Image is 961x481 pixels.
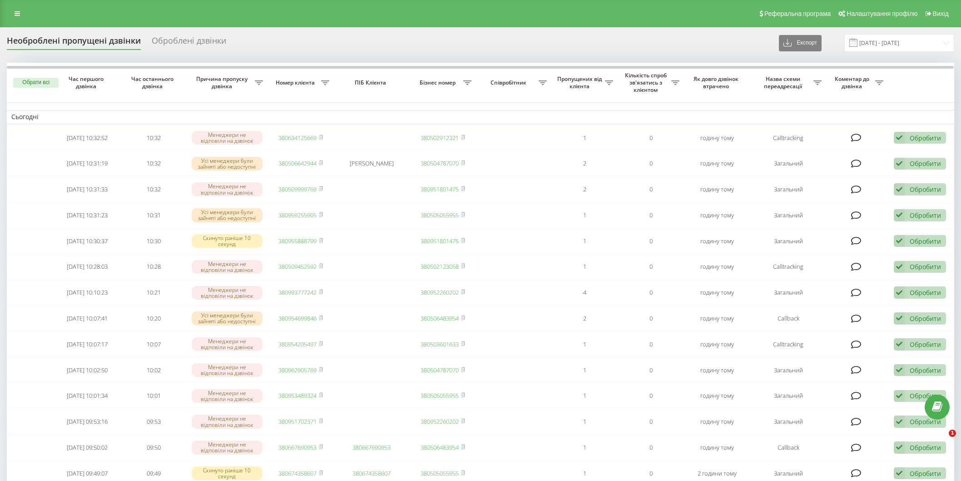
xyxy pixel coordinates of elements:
div: Обробити [910,211,941,220]
td: годину тому [684,126,750,150]
span: Причина пропуску дзвінка [191,75,254,90]
td: 0 [618,126,684,150]
td: [DATE] 10:02:50 [54,358,120,382]
td: 09:53 [120,410,187,434]
td: 2 [551,306,618,331]
span: Коментар до дзвінка [831,75,875,90]
td: 0 [618,229,684,253]
td: Загальний [750,229,826,253]
td: 0 [618,281,684,305]
a: 380502912321 [421,134,459,142]
span: Співробітник [480,79,539,86]
span: Вихід [933,10,949,17]
a: 380502123058 [421,262,459,271]
td: 10:32 [120,177,187,201]
div: Обробити [910,262,941,271]
td: 10:07 [120,332,187,356]
td: 10:20 [120,306,187,331]
a: 380954205497 [278,340,317,348]
a: 380505055955 [421,391,459,400]
td: 0 [618,436,684,460]
td: [DATE] 10:10:23 [54,281,120,305]
td: [DATE] 10:07:17 [54,332,120,356]
div: Обробити [910,443,941,452]
td: [DATE] 10:28:03 [54,255,120,279]
a: 380506483954 [421,443,459,451]
td: 10:01 [120,384,187,408]
a: 380951801475 [421,237,459,245]
td: 09:50 [120,436,187,460]
div: Менеджери не відповіли на дзвінок [192,415,263,428]
td: [DATE] 09:50:02 [54,436,120,460]
span: Пропущених від клієнта [556,75,605,90]
a: 380953489324 [278,391,317,400]
td: [DATE] 10:30:37 [54,229,120,253]
td: 0 [618,203,684,227]
span: Назва схеми переадресації [755,75,813,90]
a: 380962905769 [278,366,317,374]
td: Загальний [750,384,826,408]
a: 380506642944 [278,159,317,167]
td: [DATE] 10:32:52 [54,126,120,150]
td: 1 [551,436,618,460]
td: 0 [618,306,684,331]
td: [DATE] 10:31:23 [54,203,120,227]
div: Обробити [910,469,941,478]
td: Загальний [750,151,826,175]
div: Обробити [910,185,941,194]
td: [DATE] 10:07:41 [54,306,120,331]
div: Оброблені дзвінки [152,36,226,50]
td: годину тому [684,358,750,382]
a: 380952260202 [421,417,459,426]
a: 380959255905 [278,211,317,219]
td: Загальний [750,177,826,201]
div: Обробити [910,340,941,349]
td: Calltracking [750,126,826,150]
div: Менеджери не відповіли на дзвінок [192,182,263,196]
a: 380506483954 [421,314,459,322]
td: 1 [551,384,618,408]
td: годину тому [684,177,750,201]
span: Бізнес номер [414,79,463,86]
td: Загальний [750,203,826,227]
div: Менеджери не відповіли на дзвінок [192,441,263,454]
td: 0 [618,177,684,201]
div: Обробити [910,134,941,142]
div: Обробити [910,288,941,297]
td: 1 [551,203,618,227]
span: Як довго дзвінок втрачено [692,75,743,90]
td: 0 [618,151,684,175]
iframe: Intercom live chat [930,430,952,451]
td: 2 [551,177,618,201]
td: 1 [551,126,618,150]
td: 10:30 [120,229,187,253]
div: Обробити [910,391,941,400]
td: Загальний [750,410,826,434]
td: [DATE] 10:31:19 [54,151,120,175]
td: годину тому [684,410,750,434]
a: 380993777242 [278,288,317,296]
a: 380952260202 [421,288,459,296]
div: Обробити [910,237,941,246]
a: 380667690953 [278,443,317,451]
button: Експорт [779,35,822,51]
td: годину тому [684,203,750,227]
div: Менеджери не відповіли на дзвінок [192,363,263,377]
span: Реферальна програма [764,10,831,17]
td: 0 [618,332,684,356]
td: 4 [551,281,618,305]
a: 380504787070 [421,159,459,167]
span: ПІБ Клієнта [342,79,401,86]
td: 0 [618,255,684,279]
a: 380954699846 [278,314,317,322]
a: 380951801475 [421,185,459,193]
td: [DATE] 10:01:34 [54,384,120,408]
td: 0 [618,384,684,408]
div: Менеджери не відповіли на дзвінок [192,131,263,145]
td: [PERSON_NAME] [334,151,410,175]
td: Загальний [750,358,826,382]
td: [DATE] 09:53:16 [54,410,120,434]
a: 380509452592 [278,262,317,271]
div: Менеджери не відповіли на дзвінок [192,260,263,274]
td: 0 [618,410,684,434]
